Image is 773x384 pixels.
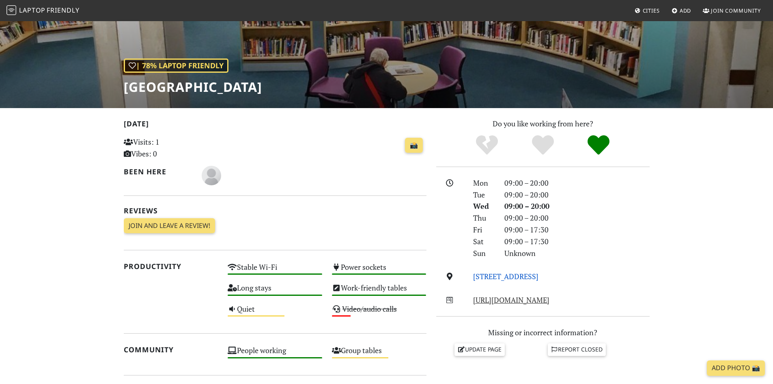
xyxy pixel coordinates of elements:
div: 09:00 – 20:00 [500,200,655,212]
div: Long stays [223,281,327,302]
a: Update page [454,343,505,356]
div: Thu [468,212,499,224]
a: Add [668,3,695,18]
div: Yes [515,134,571,156]
div: | 78% Laptop Friendly [124,59,228,73]
s: Video/audio calls [342,304,397,314]
div: 09:00 – 20:00 [500,212,655,224]
div: Mon [468,177,499,189]
a: Report closed [548,343,606,356]
p: Visits: 1 Vibes: 0 [124,136,218,160]
span: Laptop [19,6,45,15]
h2: Been here [124,167,192,176]
h1: [GEOGRAPHIC_DATA] [124,79,262,95]
div: Tue [468,189,499,201]
a: Cities [631,3,663,18]
h2: Reviews [124,206,426,215]
div: People working [223,344,327,364]
a: [STREET_ADDRESS] [473,271,538,281]
div: Quiet [223,302,327,323]
h2: Community [124,345,218,354]
div: Unknown [500,247,655,259]
span: Alex Dresoc [202,170,221,180]
h2: [DATE] [124,119,426,131]
span: Add [680,7,691,14]
div: Stable Wi-Fi [223,260,327,281]
a: Add Photo 📸 [707,360,765,376]
div: 09:00 – 17:30 [500,236,655,247]
a: 📸 [405,138,423,153]
div: Group tables [327,344,431,364]
div: Sat [468,236,499,247]
span: Join Community [711,7,761,14]
div: Wed [468,200,499,212]
div: Fri [468,224,499,236]
p: Missing or incorrect information? [436,327,650,338]
img: LaptopFriendly [6,5,16,15]
h2: Productivity [124,262,218,271]
div: 09:00 – 20:00 [500,189,655,201]
div: 09:00 – 20:00 [500,177,655,189]
div: Definitely! [571,134,627,156]
a: Join and leave a review! [124,218,215,234]
div: No [459,134,515,156]
div: Work-friendly tables [327,281,431,302]
img: blank-535327c66bd565773addf3077783bbfce4b00ec00e9fd257753287c682c7fa38.png [202,166,221,185]
p: Do you like working from here? [436,118,650,130]
a: Join Community [700,3,764,18]
a: LaptopFriendly LaptopFriendly [6,4,80,18]
a: [URL][DOMAIN_NAME] [473,295,549,305]
span: Friendly [47,6,79,15]
div: Power sockets [327,260,431,281]
div: 09:00 – 17:30 [500,224,655,236]
span: Cities [643,7,660,14]
div: Sun [468,247,499,259]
